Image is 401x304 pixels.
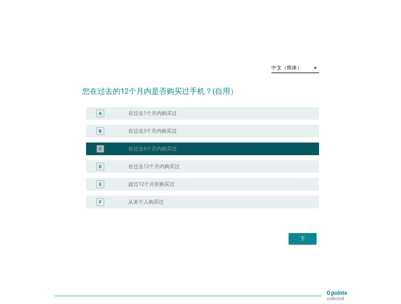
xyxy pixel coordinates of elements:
label: 在过去12个月内购买过 [128,163,180,170]
div: D [99,163,102,170]
div: E [99,181,102,188]
label: 在过去3个月内购买过 [128,128,177,134]
div: B [99,128,102,135]
h2: 您在过去的12个月内是否购买过手机？(自用） [82,79,319,97]
div: 下 [294,235,311,243]
label: 在过去1个月内购买过 [128,110,177,117]
div: 中文（简体） [271,65,302,71]
label: 超过12个月前购买过 [128,181,175,187]
div: C [99,146,102,152]
div: F [99,199,102,206]
p: collected [327,296,347,301]
button: 下 [289,233,317,244]
label: 在过去6个月内购买过 [128,146,177,152]
p: 0 points [327,290,347,296]
div: A [99,110,102,117]
label: 从未个人购买过 [128,199,164,205]
i: arrow_drop_down [311,64,319,72]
